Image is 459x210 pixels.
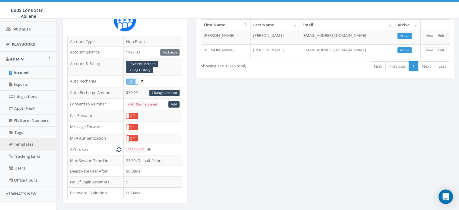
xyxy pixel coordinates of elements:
[68,177,124,188] td: No Of Login Attempts
[68,110,124,121] td: Call Forward
[11,7,46,19] span: BBBS Lone Star | Abilene
[68,47,124,58] td: Account Balance
[126,124,138,130] label: Off
[424,47,436,53] a: View
[126,67,153,73] a: Billing History
[124,177,182,188] td: 5
[300,30,395,44] td: [EMAIL_ADDRESS][DOMAIN_NAME]
[168,101,180,108] a: Add
[126,135,138,141] div: OnOff
[68,187,124,198] td: Password Expiration
[68,36,124,47] td: Account Type
[436,47,447,53] a: Edit
[409,61,419,71] a: 1
[11,191,37,196] span: What's New
[126,79,138,84] label: On
[370,61,386,71] a: First
[126,113,138,119] div: OnOff
[68,87,124,99] td: Auto Recharge Amount
[395,20,421,30] th: Active: activate to sort column ascending
[10,56,24,62] span: Admin
[201,44,250,59] td: [PERSON_NAME]
[124,87,182,99] td: $50.00
[68,155,124,166] td: Max Session Time Limit
[438,189,453,204] div: Open Intercom Messenger
[385,61,409,71] a: Previous
[68,76,124,87] td: Auto Recharge
[201,61,299,69] div: Showing 1 to 15 (15 total)
[201,30,250,44] td: [PERSON_NAME]
[68,166,124,177] td: Deactivate User After
[300,20,395,30] th: Email: activate to sort column ascending
[13,26,31,32] span: Widgets
[68,58,124,76] td: Account & Billing
[126,124,138,130] div: OnOff
[201,20,250,30] th: First Name: activate to sort column descending
[124,155,182,166] td: 23:59 (Default 24 hrs)
[435,61,450,71] a: Last
[113,9,136,31] img: Rally_Corp_Icon_1.png
[126,102,158,107] code: Not Configured
[124,187,182,198] td: 90 Days
[68,133,124,144] td: MFA Authentication
[68,99,124,110] td: Forward to Number
[124,166,182,177] td: 90 Days
[68,121,124,133] td: Message Forward
[126,113,138,118] label: Off
[126,61,158,67] a: Payment Method
[124,47,182,58] td: $497.00
[397,33,412,39] a: Active
[141,78,143,84] span: Enable to prevent campaign failure.
[124,36,182,47] td: Non Profit
[126,79,138,85] div: OnOff
[68,144,124,155] td: API Token
[418,61,435,71] a: Next
[116,147,121,151] i: Generate New Token
[149,90,180,96] a: Change Amount
[12,41,35,47] span: Playbooks
[436,33,447,39] a: Edit
[300,44,395,59] td: [EMAIL_ADDRESS][DOMAIN_NAME]
[424,33,436,39] a: View
[397,47,412,53] a: Active
[251,30,300,44] td: [PERSON_NAME]
[126,136,138,141] label: Off
[251,20,300,30] th: Last Name: activate to sort column ascending
[251,44,300,59] td: [PERSON_NAME]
